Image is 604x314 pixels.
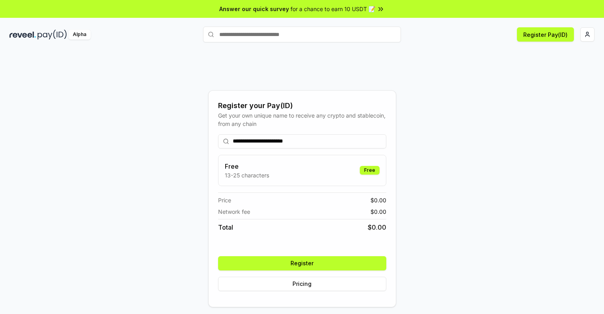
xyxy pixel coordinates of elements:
[218,111,386,128] div: Get your own unique name to receive any crypto and stablecoin, from any chain
[225,162,269,171] h3: Free
[9,30,36,40] img: reveel_dark
[219,5,289,13] span: Answer our quick survey
[370,207,386,216] span: $ 0.00
[368,223,386,232] span: $ 0.00
[218,196,231,204] span: Price
[218,223,233,232] span: Total
[218,256,386,270] button: Register
[218,207,250,216] span: Network fee
[38,30,67,40] img: pay_id
[218,100,386,111] div: Register your Pay(ID)
[68,30,91,40] div: Alpha
[218,277,386,291] button: Pricing
[360,166,380,175] div: Free
[370,196,386,204] span: $ 0.00
[225,171,269,179] p: 13-25 characters
[517,27,574,42] button: Register Pay(ID)
[291,5,375,13] span: for a chance to earn 10 USDT 📝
